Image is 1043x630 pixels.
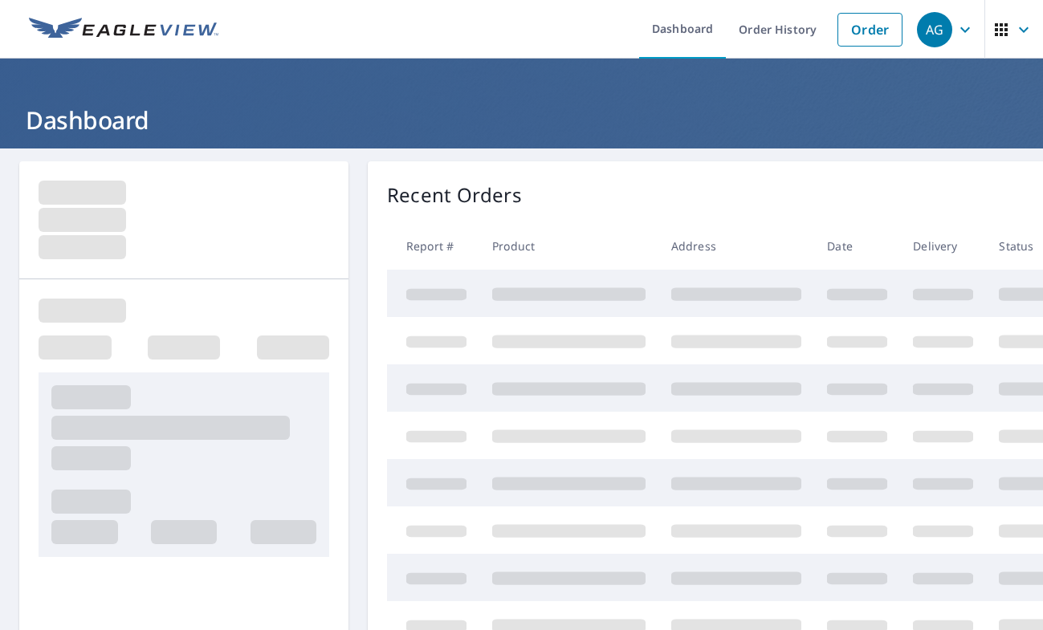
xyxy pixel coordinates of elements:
[658,222,814,270] th: Address
[19,104,1024,136] h1: Dashboard
[29,18,218,42] img: EV Logo
[387,222,479,270] th: Report #
[917,12,952,47] div: AG
[814,222,900,270] th: Date
[387,181,522,209] p: Recent Orders
[479,222,658,270] th: Product
[837,13,902,47] a: Order
[900,222,986,270] th: Delivery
